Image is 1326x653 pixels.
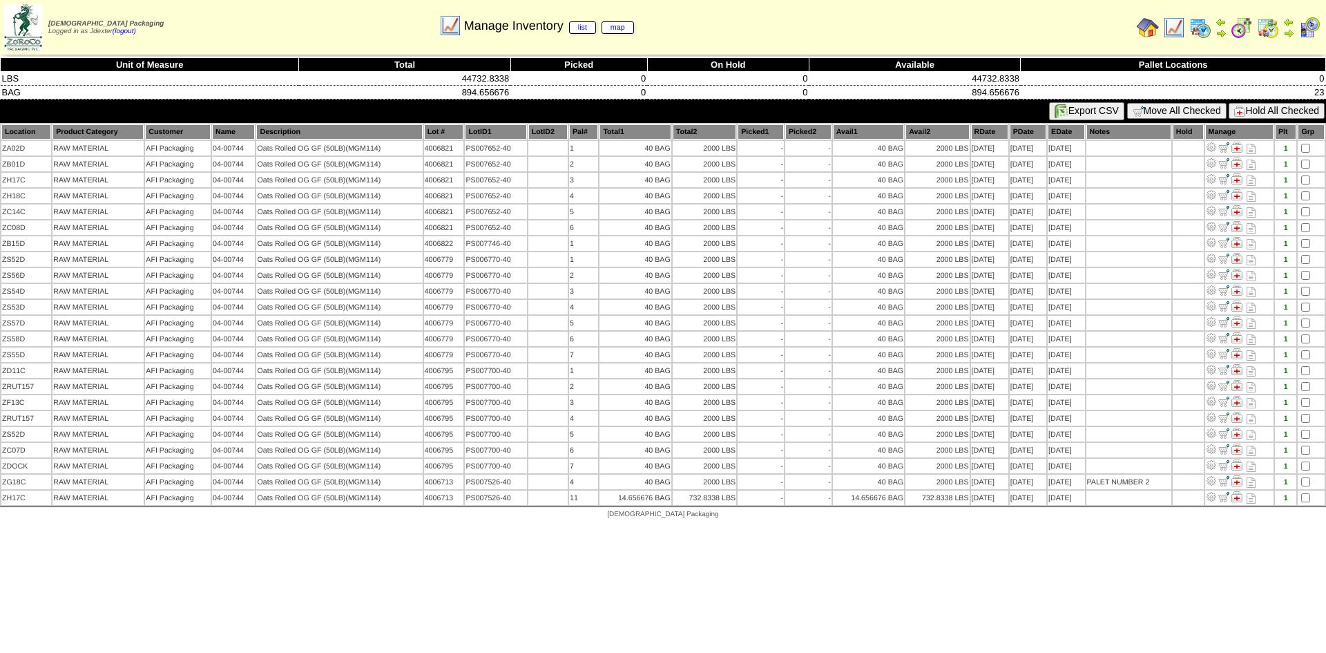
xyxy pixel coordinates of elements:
td: [DATE] [1010,252,1046,267]
td: AFI Packaging [145,173,211,187]
td: [DATE] [1048,252,1084,267]
td: AFI Packaging [145,268,211,283]
td: - [738,205,784,219]
div: 1 [1276,208,1296,216]
img: Manage Hold [1231,142,1242,153]
img: cart.gif [1133,106,1144,117]
span: Logged in as Jdexter [48,20,164,35]
span: Manage Inventory [464,19,634,33]
img: Adjust [1206,460,1217,471]
img: Manage Hold [1231,491,1242,502]
td: ZA02D [1,141,51,155]
img: Adjust [1206,301,1217,312]
td: [DATE] [1010,205,1046,219]
img: Move [1218,460,1229,471]
img: Adjust [1206,348,1217,359]
td: 1 [569,252,598,267]
td: 40 BAG [833,205,904,219]
td: RAW MATERIAL [52,157,144,171]
td: RAW MATERIAL [52,220,144,235]
img: Move [1218,396,1229,407]
td: 4006779 [424,268,464,283]
td: [DATE] [1010,220,1046,235]
th: LotID1 [465,124,526,140]
img: Move [1218,142,1229,153]
td: 2000 LBS [673,189,736,203]
img: Manage Hold [1231,237,1242,248]
td: - [738,189,784,203]
img: Adjust [1206,316,1217,328]
th: Plt [1275,124,1296,140]
img: Manage Hold [1231,301,1242,312]
td: [DATE] [1048,173,1084,187]
img: Move [1218,237,1229,248]
img: Move [1218,189,1229,200]
th: Pal# [569,124,598,140]
td: 2000 LBS [905,252,969,267]
td: RAW MATERIAL [52,141,144,155]
img: Manage Hold [1231,348,1242,359]
td: - [738,252,784,267]
img: Move [1218,269,1229,280]
td: [DATE] [971,141,1008,155]
td: 2000 LBS [905,141,969,155]
td: - [785,220,832,235]
td: 4006821 [424,205,464,219]
td: 2000 LBS [905,173,969,187]
td: 40 BAG [833,236,904,251]
img: Move [1218,475,1229,486]
td: 2000 LBS [905,157,969,171]
img: Manage Hold [1231,205,1242,216]
td: 2 [569,157,598,171]
td: ZC14C [1,205,51,219]
td: 4006779 [424,252,464,267]
th: On Hold [647,58,809,72]
img: Move [1218,173,1229,184]
img: arrowright.gif [1215,28,1227,39]
img: Move [1218,428,1229,439]
td: 4006821 [424,173,464,187]
img: Manage Hold [1231,364,1242,375]
img: Adjust [1206,173,1217,184]
th: Description [256,124,422,140]
td: 40 BAG [833,268,904,283]
i: Note [1247,255,1256,265]
td: - [785,252,832,267]
td: Oats Rolled OG GF (50LB)(MGM114) [256,141,422,155]
td: Oats Rolled OG GF (50LB)(MGM114) [256,220,422,235]
td: RAW MATERIAL [52,173,144,187]
img: calendarprod.gif [1189,17,1211,39]
img: Adjust [1206,491,1217,502]
img: Move [1218,348,1229,359]
td: RAW MATERIAL [52,205,144,219]
td: 40 BAG [833,157,904,171]
td: Oats Rolled OG GF (50LB)(MGM114) [256,268,422,283]
td: 2000 LBS [673,173,736,187]
i: Note [1247,239,1256,249]
td: 4006822 [424,236,464,251]
td: [DATE] [971,205,1008,219]
th: Picked2 [785,124,832,140]
td: 40 BAG [599,141,671,155]
img: Adjust [1206,380,1217,391]
td: 4 [569,189,598,203]
a: list [569,21,596,34]
td: 40 BAG [599,189,671,203]
td: 44732.8338 [809,72,1021,86]
span: [DEMOGRAPHIC_DATA] Packaging [48,20,164,28]
td: Oats Rolled OG GF (50LB)(MGM114) [256,173,422,187]
td: [DATE] [1010,189,1046,203]
img: Manage Hold [1231,189,1242,200]
td: - [785,189,832,203]
td: PS007746-40 [465,236,526,251]
td: - [738,141,784,155]
td: [DATE] [1010,173,1046,187]
img: hold.gif [1234,106,1245,117]
td: RAW MATERIAL [52,268,144,283]
td: BAG [1,86,299,100]
td: - [785,236,832,251]
i: Note [1247,191,1256,202]
td: PS007652-40 [465,189,526,203]
img: Adjust [1206,269,1217,280]
td: [DATE] [1010,236,1046,251]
